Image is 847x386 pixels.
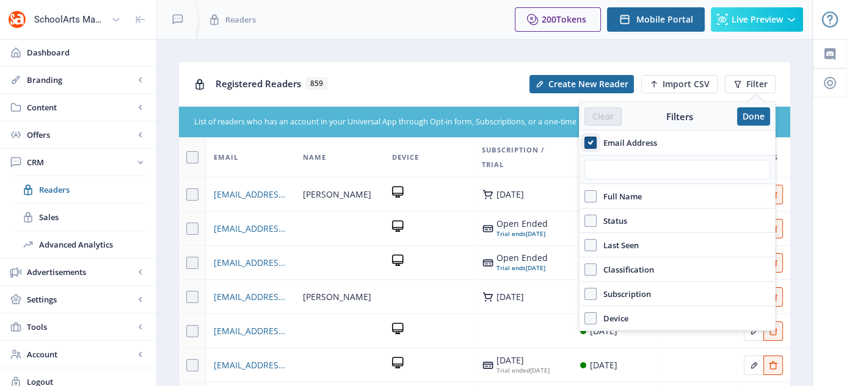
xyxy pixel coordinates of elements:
span: Readers [39,184,144,196]
button: 200Tokens [515,7,601,32]
span: Trial ends [496,229,526,238]
button: Mobile Portal [607,7,705,32]
span: Device [597,311,628,326]
span: Branding [27,74,134,86]
span: Subscription [597,287,651,301]
span: Sales [39,211,144,223]
a: New page [634,75,718,93]
div: Open Ended [496,253,548,263]
div: [DATE] [496,292,524,302]
span: 859 [306,77,327,90]
span: Tokens [556,13,586,25]
a: Edit page [744,324,763,335]
img: properties.app_icon.png [7,10,27,29]
span: Account [27,348,134,360]
span: Trial ends [496,263,526,272]
span: [PERSON_NAME] [303,187,371,202]
a: [EMAIL_ADDRESS][DOMAIN_NAME] [214,256,288,270]
span: Import CSV [663,79,710,89]
span: Live Preview [732,15,783,24]
div: [DATE] [590,358,617,373]
span: Registered Readers [216,77,301,90]
span: Last Seen [597,238,639,252]
div: SchoolArts Magazine [34,6,106,33]
span: Name [303,150,326,165]
div: [DATE] [496,229,548,238]
a: [EMAIL_ADDRESS][DOMAIN_NAME] [214,358,288,373]
span: Filter [746,79,768,89]
span: Trial ended [496,366,530,374]
a: Sales [12,204,144,231]
span: Device [392,150,419,165]
span: Offers [27,129,134,141]
span: Advertisements [27,266,134,278]
div: [DATE] [496,263,548,273]
div: Filters [622,110,737,123]
div: [DATE] [496,190,524,199]
span: CRM [27,156,134,168]
span: Full Name [597,189,642,204]
span: Advanced Analytics [39,238,144,251]
span: Content [27,101,134,113]
a: Edit page [763,358,783,370]
span: Dashboard [27,46,147,59]
a: Readers [12,176,144,203]
a: [EMAIL_ADDRESS][DOMAIN_NAME] [214,187,288,202]
span: Subscription / Trial [482,143,565,172]
span: Readers [225,13,256,26]
button: Live Preview [711,7,803,32]
a: [EMAIL_ADDRESS][DOMAIN_NAME] [214,221,288,236]
span: Create New Reader [548,79,628,89]
div: List of readers who has an account in your Universal App through Opt-in form, Subscriptions, or a... [194,116,702,128]
button: Create New Reader [529,75,634,93]
span: [PERSON_NAME] [303,290,371,304]
span: Settings [27,293,134,306]
a: New page [522,75,634,93]
span: Email Address [597,135,657,150]
button: Done [737,107,770,126]
div: [DATE] [496,365,550,375]
div: Open Ended [496,219,548,229]
a: [EMAIL_ADDRESS][DOMAIN_NAME] [214,290,288,304]
div: [DATE] [496,356,550,365]
button: Clear [584,107,622,126]
span: Status [597,213,627,228]
span: Email [214,150,238,165]
a: [EMAIL_ADDRESS][DOMAIN_NAME] [214,324,288,338]
button: Filter [725,75,776,93]
span: Tools [27,321,134,333]
a: Advanced Analytics [12,231,144,258]
a: Edit page [744,358,763,370]
span: Classification [597,262,654,277]
span: Mobile Portal [636,15,693,24]
a: Edit page [763,324,783,335]
button: Import CSV [641,75,718,93]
